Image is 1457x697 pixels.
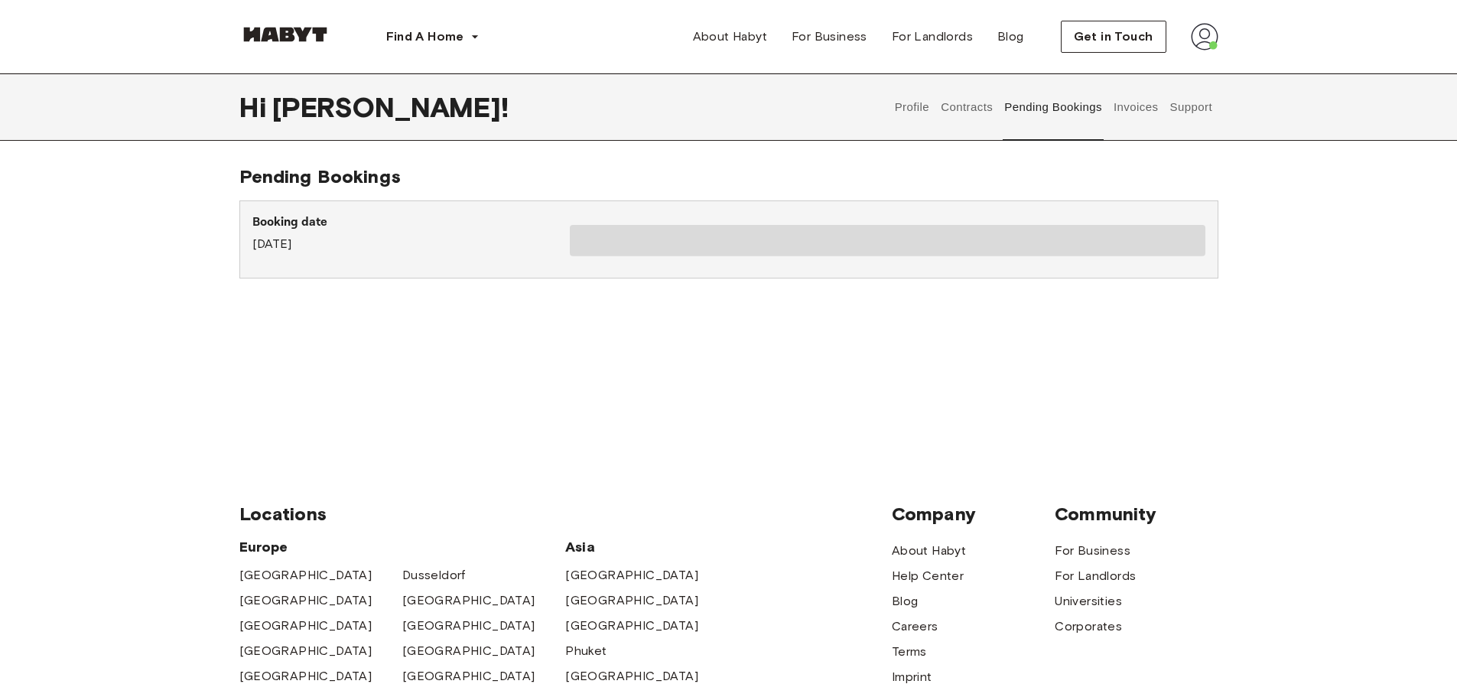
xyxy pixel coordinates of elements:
[374,21,492,52] button: Find A Home
[1055,503,1218,526] span: Community
[239,591,372,610] a: [GEOGRAPHIC_DATA]
[565,566,698,585] a: [GEOGRAPHIC_DATA]
[565,667,698,686] a: [GEOGRAPHIC_DATA]
[239,667,372,686] a: [GEOGRAPHIC_DATA]
[565,617,698,635] a: [GEOGRAPHIC_DATA]
[239,503,892,526] span: Locations
[892,542,966,560] a: About Habyt
[985,21,1036,52] a: Blog
[892,503,1055,526] span: Company
[892,592,919,611] a: Blog
[892,28,973,46] span: For Landlords
[402,617,535,635] a: [GEOGRAPHIC_DATA]
[889,73,1218,141] div: user profile tabs
[1055,567,1136,585] a: For Landlords
[239,642,372,660] a: [GEOGRAPHIC_DATA]
[779,21,880,52] a: For Business
[892,643,927,661] a: Terms
[893,73,932,141] button: Profile
[880,21,985,52] a: For Landlords
[997,28,1024,46] span: Blog
[252,213,570,253] div: [DATE]
[239,27,331,42] img: Habyt
[681,21,779,52] a: About Habyt
[693,28,767,46] span: About Habyt
[892,668,932,686] a: Imprint
[1055,542,1130,560] a: For Business
[565,591,698,610] a: [GEOGRAPHIC_DATA]
[1191,23,1218,50] img: avatar
[402,566,466,585] a: Dusseldorf
[402,591,535,610] a: [GEOGRAPHIC_DATA]
[892,567,964,585] a: Help Center
[1061,21,1166,53] button: Get in Touch
[792,28,867,46] span: For Business
[1003,73,1104,141] button: Pending Bookings
[1055,592,1122,611] a: Universities
[272,91,509,123] span: [PERSON_NAME] !
[239,91,272,123] span: Hi
[239,165,401,187] span: Pending Bookings
[1055,617,1122,636] a: Corporates
[402,667,535,686] a: [GEOGRAPHIC_DATA]
[386,28,464,46] span: Find A Home
[1111,73,1159,141] button: Invoices
[892,617,938,636] a: Careers
[1168,73,1215,141] button: Support
[239,538,566,556] span: Europe
[239,617,372,635] a: [GEOGRAPHIC_DATA]
[565,642,607,660] a: Phuket
[565,538,728,556] span: Asia
[252,213,570,232] p: Booking date
[402,642,535,660] a: [GEOGRAPHIC_DATA]
[239,566,372,585] a: [GEOGRAPHIC_DATA]
[1074,28,1153,46] span: Get in Touch
[939,73,995,141] button: Contracts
